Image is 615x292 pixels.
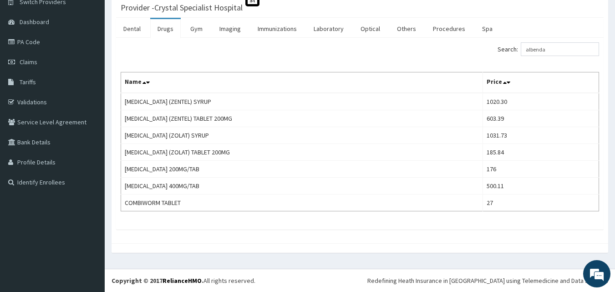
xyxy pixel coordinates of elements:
td: 603.39 [483,110,599,127]
span: We're online! [53,88,126,180]
td: 500.11 [483,178,599,195]
a: Procedures [426,19,473,38]
a: Optical [353,19,387,38]
input: Search: [521,42,599,56]
a: Imaging [212,19,248,38]
td: 176 [483,161,599,178]
td: [MEDICAL_DATA] 200MG/TAB [121,161,483,178]
td: [MEDICAL_DATA] (ZENTEL) TABLET 200MG [121,110,483,127]
a: Others [390,19,423,38]
h3: Provider - Crystal Specialist Hospital [121,4,243,12]
div: Chat with us now [47,51,153,63]
a: Immunizations [250,19,304,38]
td: [MEDICAL_DATA] (ZOLAT) TABLET 200MG [121,144,483,161]
th: Name [121,72,483,93]
th: Price [483,72,599,93]
a: Gym [183,19,210,38]
td: 27 [483,195,599,211]
label: Search: [498,42,599,56]
a: Dental [116,19,148,38]
footer: All rights reserved. [105,269,615,292]
td: [MEDICAL_DATA] (ZENTEL) SYRUP [121,93,483,110]
td: 1031.73 [483,127,599,144]
span: Claims [20,58,37,66]
a: Drugs [150,19,181,38]
td: 185.84 [483,144,599,161]
td: [MEDICAL_DATA] (ZOLAT) SYRUP [121,127,483,144]
td: COMBIWORM TABLET [121,195,483,211]
div: Minimize live chat window [149,5,171,26]
span: Tariffs [20,78,36,86]
a: Spa [475,19,500,38]
td: [MEDICAL_DATA] 400MG/TAB [121,178,483,195]
td: 1020.30 [483,93,599,110]
span: Dashboard [20,18,49,26]
img: d_794563401_company_1708531726252_794563401 [17,46,37,68]
div: Redefining Heath Insurance in [GEOGRAPHIC_DATA] using Telemedicine and Data Science! [367,276,608,285]
textarea: Type your message and hit 'Enter' [5,195,173,227]
a: RelianceHMO [163,277,202,285]
a: Laboratory [306,19,351,38]
strong: Copyright © 2017 . [112,277,203,285]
